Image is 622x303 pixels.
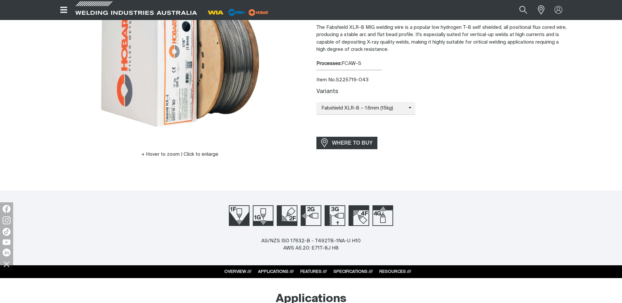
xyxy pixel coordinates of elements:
[333,270,373,274] a: SPECIFICATIONS ///
[316,24,568,53] p: The Fabshield XLR-8 MIG welding wire is a popular low hydrogen T-8 self shielded, all positional ...
[277,205,297,226] img: Welding Position 2F
[247,10,271,15] a: miller
[1,258,12,270] img: hide socials
[325,205,345,226] img: Welding Position 3G Up
[3,228,10,236] img: TikTok
[504,3,534,17] input: Product name or item number...
[379,270,411,274] a: RESOURCES ///
[316,89,338,94] label: Variants
[512,3,534,17] button: Search products
[3,205,10,213] img: Facebook
[316,61,342,66] strong: Processes:
[316,137,378,149] a: WHERE TO BUY
[253,205,273,226] img: Welding Position 1G
[349,205,369,226] img: Welding Position 4F
[3,239,10,245] img: YouTube
[3,249,10,256] img: LinkedIn
[301,205,321,226] img: Welding Position 2G
[261,237,361,252] div: AS/NZS IS0 17632-B - T492T8-1NA-U H10 AWS A5.20: E71T-8J H8
[300,270,327,274] a: FEATURES ///
[372,205,393,226] img: Welding Position 4G
[229,205,250,226] img: Welding Position 1F
[247,8,271,17] img: miller
[224,270,251,274] a: OVERVIEW ///
[137,151,222,158] button: Hover to zoom | Click to enlarge
[258,270,294,274] a: APPLICATIONS ///
[316,60,568,68] div: FCAW-S
[3,216,10,224] img: Instagram
[316,76,568,84] div: Item No. S225719-043
[328,138,377,148] span: WHERE TO BUY
[316,105,409,112] span: Fabshield XLR-8 – 1.6mm (15kg)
